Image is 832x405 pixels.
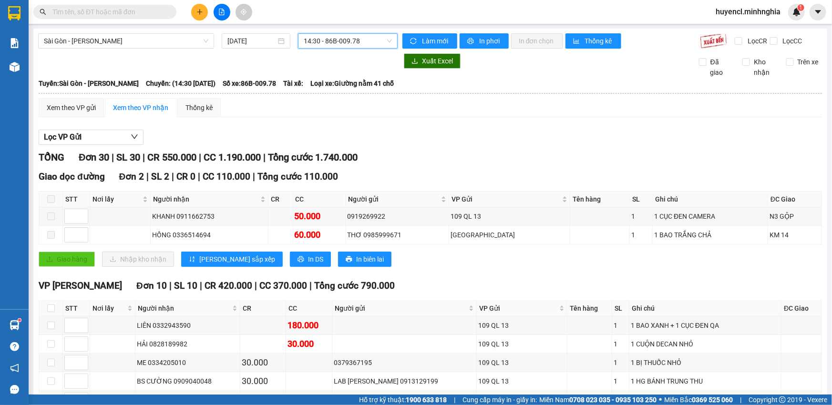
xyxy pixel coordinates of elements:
[794,57,822,67] span: Trên xe
[631,376,780,386] div: 1 HG BÁNH TRUNG THU
[454,395,455,405] span: |
[567,301,612,316] th: Tên hàng
[137,339,238,349] div: HẢI 0828189982
[654,230,766,240] div: 1 BAO TRẮNG CHẢ
[422,36,450,46] span: Làm mới
[113,102,168,113] div: Xem theo VP nhận
[792,8,801,16] img: icon-new-feature
[146,78,216,89] span: Chuyến: (14:30 [DATE])
[191,4,208,20] button: plus
[146,171,149,182] span: |
[44,34,208,48] span: Sài Gòn - Phan Rí
[92,194,141,204] span: Nơi lấy
[585,36,614,46] span: Thống kê
[477,335,567,354] td: 109 QL 13
[153,194,258,204] span: Người nhận
[477,372,567,391] td: 109 QL 13
[137,357,238,368] div: ME 0334205010
[143,152,145,163] span: |
[422,56,453,66] span: Xuất Excel
[479,303,557,314] span: VP Gửi
[631,211,651,222] div: 1
[293,192,346,207] th: CC
[451,211,568,222] div: 109 QL 13
[799,4,802,11] span: 1
[10,385,19,394] span: message
[700,33,727,49] img: 9k=
[779,396,786,403] span: copyright
[147,152,196,163] span: CR 550.000
[406,396,447,404] strong: 1900 633 818
[240,301,287,316] th: CR
[798,4,804,11] sup: 1
[286,301,332,316] th: CC
[477,316,567,335] td: 109 QL 13
[654,211,766,222] div: 1 CỤC ĐEN CAMERA
[631,339,780,349] div: 1 CUỘN DECAN NHỎ
[169,280,172,291] span: |
[573,38,581,45] span: bar-chart
[181,252,283,267] button: sort-ascending[PERSON_NAME] sắp xếp
[196,9,203,15] span: plus
[467,38,475,45] span: printer
[334,357,475,368] div: 0379367195
[136,280,167,291] span: Đơn 10
[137,320,238,331] div: LIÊN 0332943590
[452,194,560,204] span: VP Gửi
[451,230,568,240] div: [GEOGRAPHIC_DATA]
[449,226,570,244] td: Sài Gòn
[263,152,266,163] span: |
[335,303,467,314] span: Người gửi
[199,254,275,264] span: [PERSON_NAME] sắp xếp
[214,4,230,20] button: file-add
[10,342,19,351] span: question-circle
[479,36,501,46] span: In phơi
[569,396,657,404] strong: 0708 023 035 - 0935 103 250
[631,320,780,331] div: 1 BAO XANH + 1 CỤC ĐEN QA
[659,398,662,402] span: ⚪️
[308,254,323,264] span: In DS
[707,57,735,78] span: Đã giao
[356,254,384,264] span: In biên lai
[478,339,565,349] div: 109 QL 13
[539,395,657,405] span: Miền Nam
[310,78,394,89] span: Loại xe: Giường nằm 41 chỗ
[240,9,247,15] span: aim
[253,171,255,182] span: |
[40,9,46,15] span: search
[346,256,352,263] span: printer
[630,192,653,207] th: SL
[334,376,475,386] div: LAB [PERSON_NAME] 0913129199
[295,210,344,223] div: 50.000
[338,252,391,267] button: printerIn biên lai
[102,252,174,267] button: downloadNhập kho nhận
[204,152,261,163] span: CC 1.190.000
[411,58,418,65] span: download
[10,320,20,330] img: warehouse-icon
[744,36,769,46] span: Lọc CR
[198,171,200,182] span: |
[176,171,195,182] span: CR 0
[314,280,395,291] span: Tổng cước 790.000
[236,4,252,20] button: aim
[10,364,19,373] span: notification
[47,102,96,113] div: Xem theo VP gửi
[570,192,630,207] th: Tên hàng
[152,211,267,222] div: KHANH 0911662753
[227,36,276,46] input: 12/09/2025
[304,34,392,48] span: 14:30 - 86B-009.78
[511,33,563,49] button: In đơn chọn
[410,38,418,45] span: sync
[63,192,90,207] th: STT
[477,354,567,372] td: 109 QL 13
[768,226,822,244] td: KM 14
[348,211,447,222] div: 0919269922
[814,8,822,16] span: caret-down
[242,356,285,369] div: 30.000
[614,376,627,386] div: 1
[478,376,565,386] div: 109 QL 13
[52,7,165,17] input: Tìm tên, số ĐT hoặc mã đơn
[255,280,257,291] span: |
[131,133,138,141] span: down
[151,171,169,182] span: SL 2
